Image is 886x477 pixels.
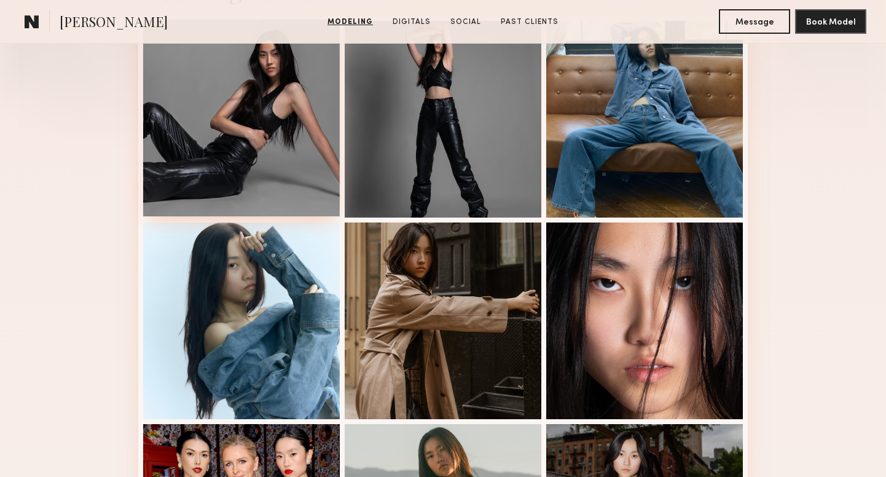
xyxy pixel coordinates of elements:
button: Message [719,9,790,34]
a: Modeling [323,17,378,28]
a: Digitals [388,17,436,28]
a: Book Model [795,16,866,26]
a: Past Clients [496,17,563,28]
a: Social [445,17,486,28]
button: Book Model [795,9,866,34]
span: [PERSON_NAME] [60,12,168,34]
